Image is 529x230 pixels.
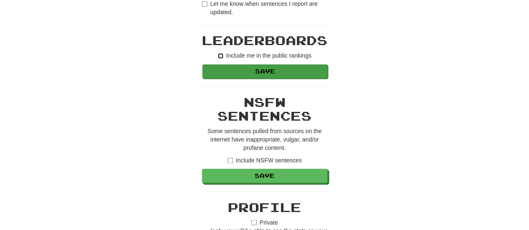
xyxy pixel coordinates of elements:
[218,51,312,60] label: Include me in the public rankings
[251,220,257,225] input: Private(only you will be able to see the stats on your profile)
[202,127,327,152] p: Some sentences pulled from sources on the internet have inappropriate, vulgar, and/or profane con...
[202,1,207,7] input: Let me know when sentences I report are updated.
[227,156,302,164] label: Include NSFW sentences
[202,33,327,47] h2: Leaderboards
[202,169,327,183] button: Save
[202,200,327,214] h2: Profile
[227,158,233,163] input: Include NSFW sentences
[202,64,328,78] button: Save
[218,53,223,58] input: Include me in the public rankings
[202,95,327,123] h2: NSFW Sentences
